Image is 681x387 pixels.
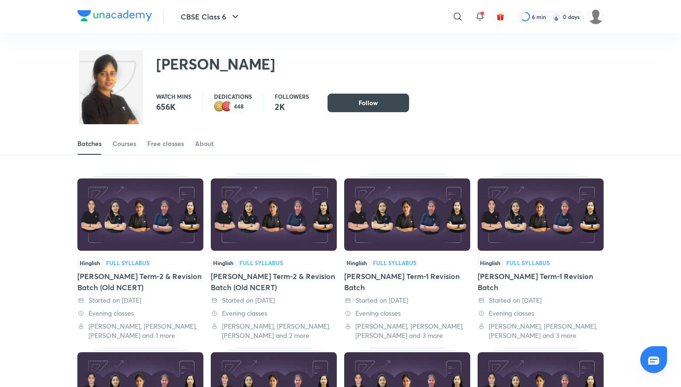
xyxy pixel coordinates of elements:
div: Started on 30 Jul 2025 [478,296,604,305]
button: Follow [328,94,409,112]
img: educator badge1 [221,101,233,112]
div: Courses [113,139,136,148]
p: Dedications [214,94,252,99]
a: Company Logo [77,10,152,24]
div: [PERSON_NAME] Term-2 & Revision Batch (Old NCERT) [77,271,203,293]
div: [PERSON_NAME] Term-1 Revision Batch [344,271,470,293]
div: Evening classes [344,309,470,318]
button: avatar [493,9,508,24]
div: Started on 23 Sept 2025 [211,296,337,305]
div: UTKARSH Term-2 & Revision Batch (Old NCERT) [77,174,203,340]
span: Follow [359,98,378,108]
div: Full Syllabus [240,260,283,266]
div: Full Syllabus [106,260,150,266]
a: Courses [113,133,136,155]
div: Started on 30 Jul 2025 [344,296,470,305]
h2: [PERSON_NAME] [156,55,275,73]
img: Muzzamil [588,9,604,25]
div: JAGRIT Term-1 Revision Batch [344,174,470,340]
div: Neha Bhangdiya, Diksha Bhuwalka, Pooja Shah and 2 more [211,322,337,340]
div: Evening classes [77,309,203,318]
span: Hinglish [478,258,503,268]
div: Neha Bhangdiya, Diksha Bhuwalka, Pooja Shah and 1 more [77,322,203,340]
div: Evening classes [478,309,604,318]
img: Thumbnail [77,178,203,251]
div: Neha Saini, Neha Bhangdiya, Diksha Bhuwalka and 3 more [344,322,470,340]
img: educator badge2 [214,101,225,112]
p: Followers [275,94,309,99]
p: 656K [156,101,191,112]
div: Batches [77,139,101,148]
img: Thumbnail [478,178,604,251]
a: Batches [77,133,101,155]
a: Free classes [147,133,184,155]
a: About [195,133,214,155]
div: [PERSON_NAME] Term-1 Revision Batch [478,271,604,293]
span: Hinglish [344,258,369,268]
span: Hinglish [211,258,236,268]
img: Thumbnail [211,178,337,251]
img: streak [552,12,561,21]
div: [PERSON_NAME] Term-2 & Revision Batch (Old NCERT) [211,271,337,293]
div: About [195,139,214,148]
img: Company Logo [77,10,152,21]
div: Full Syllabus [373,260,416,266]
div: JAGRIT Term-2 & Revision Batch (Old NCERT) [211,174,337,340]
div: Full Syllabus [506,260,550,266]
p: 2K [275,101,309,112]
img: avatar [496,13,504,21]
p: Watch mins [156,94,191,99]
button: CBSE Class 6 [175,7,246,26]
span: Hinglish [77,258,102,268]
div: Started on 24 Sept 2025 [77,296,203,305]
div: Evening classes [211,309,337,318]
div: Neha Saini, Neha Bhangdiya, Diksha Bhuwalka and 3 more [478,322,604,340]
img: Thumbnail [344,178,470,251]
div: UTKARSH Term-1 Revision Batch [478,174,604,340]
div: Free classes [147,139,184,148]
img: class [79,52,143,162]
p: 448 [234,103,244,110]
